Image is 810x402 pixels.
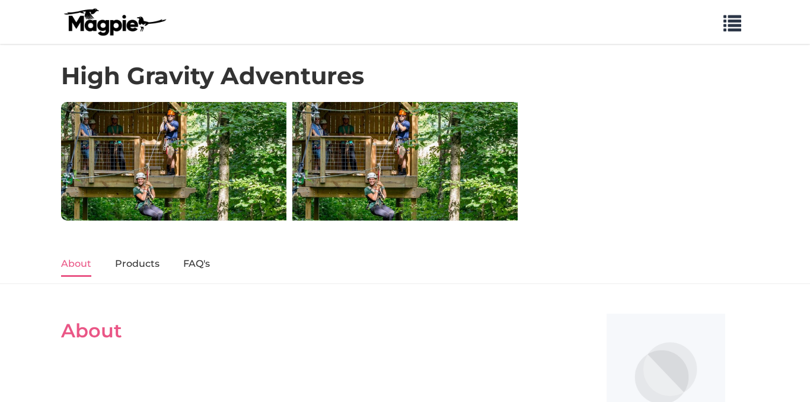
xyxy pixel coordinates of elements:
a: FAQ's [183,252,210,277]
img: Zip Line Tour in Blowing Rock [61,102,286,221]
h2: About [61,320,559,342]
h1: High Gravity Adventures [61,62,364,90]
a: About [61,252,91,277]
a: Products [115,252,160,277]
img: logo-ab69f6fb50320c5b225c76a69d11143b.png [61,8,168,36]
img: Zip Line Tour in Boone [292,102,518,221]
